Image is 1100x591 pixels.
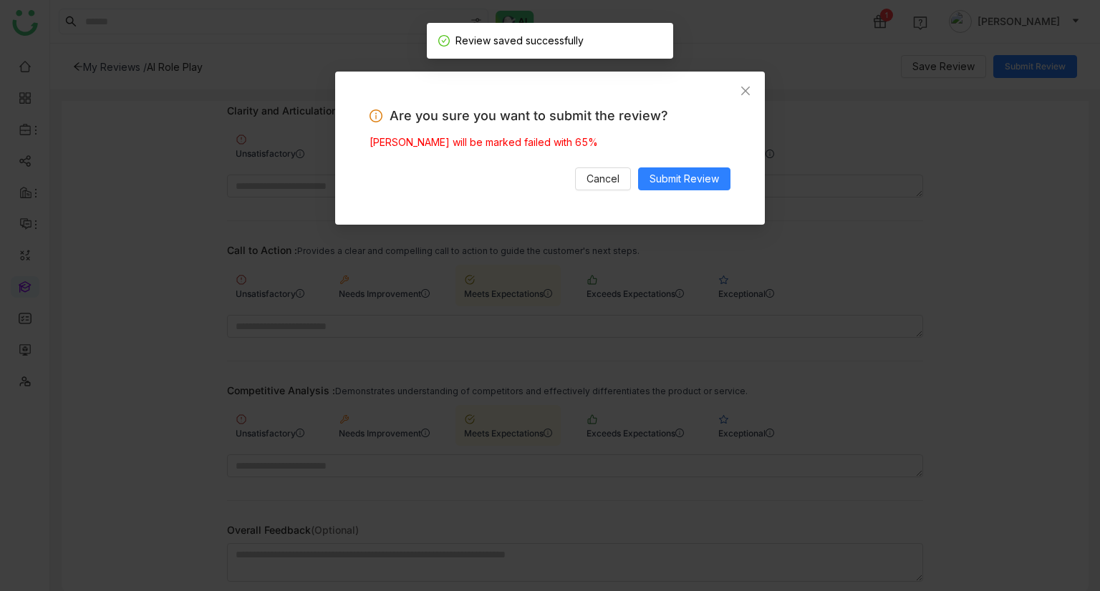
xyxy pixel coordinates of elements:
span: Are you sure you want to submit the review? [390,106,668,126]
div: [PERSON_NAME] will be marked failed with 65% [370,135,730,150]
button: Submit Review [638,167,730,190]
button: Cancel [575,167,631,190]
span: Cancel [587,171,619,187]
button: Close [726,72,765,110]
span: Submit Review [650,171,719,187]
span: Review saved successfully [455,34,584,47]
